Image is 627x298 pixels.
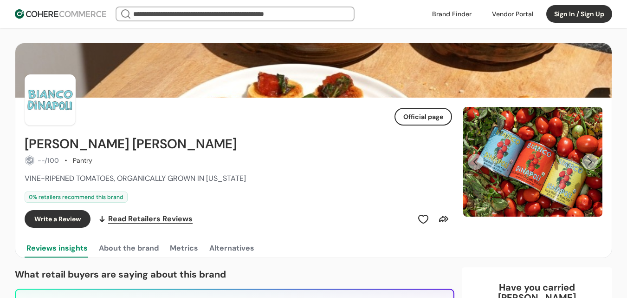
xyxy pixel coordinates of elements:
button: Write a Review [25,210,90,228]
a: Read Retailers Reviews [98,210,193,228]
div: Slide 1 [463,107,602,217]
div: 0 % retailers recommend this brand [25,192,128,203]
h2: Bianco DiNapoli [25,137,237,152]
button: About the brand [97,239,161,258]
img: Brand cover image [15,43,612,98]
span: VINE-RIPENED TOMATOES, ORGANICALLY GROWN IN [US_STATE] [25,173,246,183]
img: Slide 0 [463,107,602,217]
button: Official page [394,108,452,126]
button: Alternatives [207,239,256,258]
span: -- [38,156,45,165]
button: Previous Slide [468,154,484,170]
span: Read Retailers Reviews [108,213,193,225]
button: Reviews insights [25,239,90,258]
button: Metrics [168,239,200,258]
img: Brand Photo [25,74,76,126]
button: Next Slide [582,154,598,170]
span: /100 [45,156,59,165]
p: What retail buyers are saying about this brand [15,267,454,281]
img: Cohere Logo [15,9,106,19]
button: Sign In / Sign Up [546,5,612,23]
div: Carousel [463,107,602,217]
div: Pantry [73,156,92,166]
